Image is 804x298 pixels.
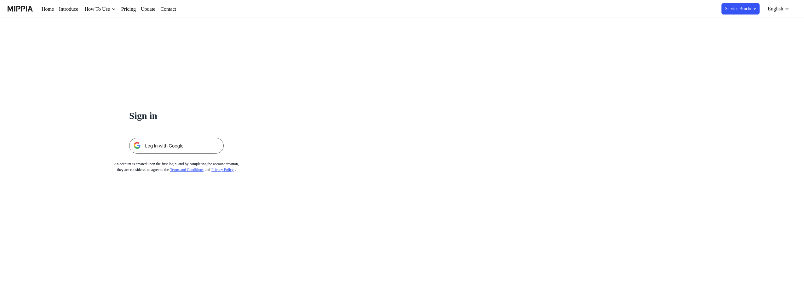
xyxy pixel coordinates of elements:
[42,5,55,13] a: Home
[129,108,224,123] h1: Sign in
[171,167,210,172] a: Terms and Conditions
[149,5,166,13] a: Update
[129,138,224,154] img: 구글 로그인 버튼
[118,7,123,12] img: down
[717,3,759,15] button: Service Brochure
[766,5,784,13] div: English
[104,161,250,172] div: An account is created upon the first login, and by completing the account creation, they are cons...
[60,5,83,13] a: Introduce
[219,167,243,172] a: Privacy Policy
[762,3,793,15] button: English
[129,5,144,13] a: Pricing
[171,5,190,13] a: Contact
[88,5,118,13] div: How To Use
[88,5,123,13] button: How To Use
